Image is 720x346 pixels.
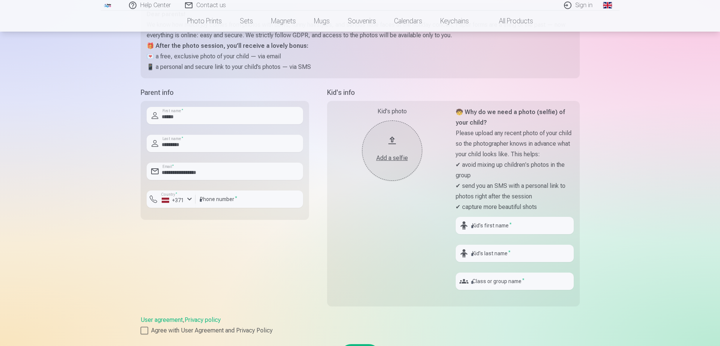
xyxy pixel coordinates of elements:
[456,108,565,126] strong: 🧒 Why do we need a photo (selfie) of your child?
[162,197,184,204] div: +371
[456,181,574,202] p: ✔ send you an SMS with a personal link to photos right after the session
[431,11,478,32] a: Keychains
[147,62,574,72] p: 📱 a personal and secure link to your child’s photos — via SMS
[262,11,305,32] a: Magnets
[333,107,451,116] div: Kid's photo
[141,87,309,98] h5: Parent info
[147,42,308,49] strong: 🎁 After the photo session, you’ll receive a lovely bonus:
[141,326,580,335] label: Agree with User Agreement and Privacy Policy
[141,316,183,323] a: User agreement
[231,11,262,32] a: Sets
[147,51,574,62] p: 💌 a free, exclusive photo of your child — via email
[185,316,221,323] a: Privacy policy
[327,87,580,98] h5: Kid's info
[456,160,574,181] p: ✔ avoid mixing up children's photos in the group
[456,202,574,212] p: ✔ capture more beautiful shots
[178,11,231,32] a: Photo prints
[159,192,180,197] label: Country
[305,11,339,32] a: Mugs
[370,154,415,163] div: Add a selfie
[478,11,542,32] a: All products
[339,11,385,32] a: Souvenirs
[456,128,574,160] p: Please upload any recent photo of your child so the photographer knows in advance what your child...
[141,316,580,335] div: ,
[362,120,422,181] button: Add a selfie
[385,11,431,32] a: Calendars
[147,191,196,208] button: Country*+371
[104,3,112,8] img: /fa1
